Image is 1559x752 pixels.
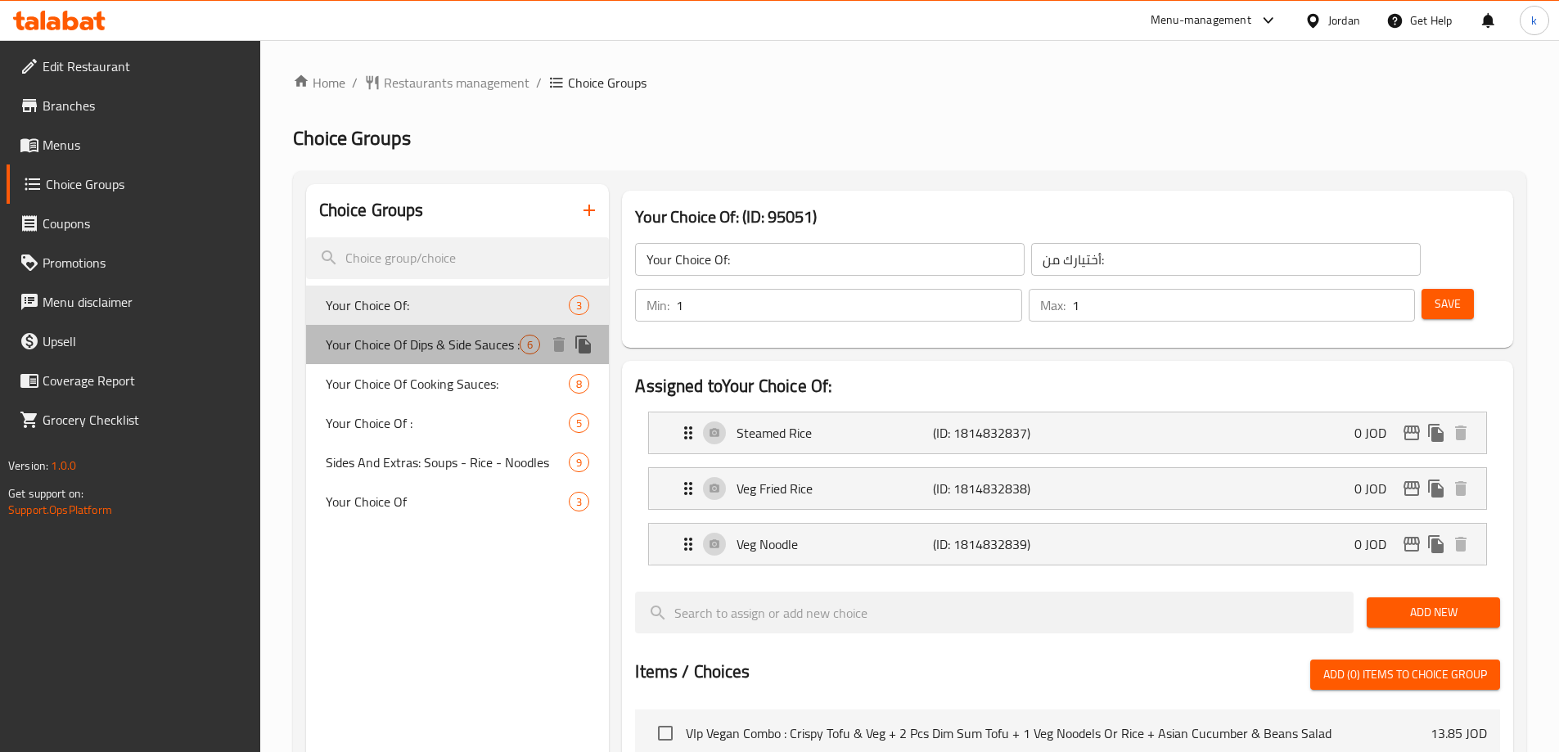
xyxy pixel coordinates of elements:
span: Grocery Checklist [43,410,247,430]
span: Edit Restaurant [43,56,247,76]
span: 6 [520,337,539,353]
a: Upsell [7,322,260,361]
h2: Choice Groups [319,198,424,223]
span: Menu disclaimer [43,292,247,312]
div: Choices [569,295,589,315]
button: Save [1422,289,1474,319]
nav: breadcrumb [293,73,1526,92]
p: (ID: 1814832839) [933,534,1064,554]
span: Save [1435,294,1461,314]
span: 5 [570,416,588,431]
span: Choice Groups [46,174,247,194]
div: Choices [569,492,589,511]
p: (ID: 1814832838) [933,479,1064,498]
span: 3 [570,494,588,510]
span: Choice Groups [568,73,647,92]
div: Expand [649,468,1486,509]
span: Promotions [43,253,247,272]
p: Max: [1040,295,1066,315]
button: duplicate [1424,532,1449,556]
span: Your Choice Of [326,492,570,511]
span: Restaurants management [384,73,529,92]
span: Menus [43,135,247,155]
p: Veg Noodle [737,534,932,554]
span: Add (0) items to choice group [1323,664,1487,685]
a: Branches [7,86,260,125]
span: Sides And Extras: Soups - Rice - Noodles [326,453,570,472]
div: Expand [649,524,1486,565]
button: duplicate [1424,421,1449,445]
a: Edit Restaurant [7,47,260,86]
input: search [635,592,1354,633]
li: Expand [635,405,1500,461]
span: Select choice [648,716,683,750]
span: Your Choice Of Dips & Side Sauces : [326,335,520,354]
button: Add (0) items to choice group [1310,660,1500,690]
a: Menus [7,125,260,164]
div: Your Choice Of Dips & Side Sauces :6deleteduplicate [306,325,610,364]
span: Your Choice Of: [326,295,570,315]
button: edit [1399,421,1424,445]
span: Get support on: [8,483,83,504]
span: Your Choice Of Cooking Sauces: [326,374,570,394]
p: 0 JOD [1354,479,1399,498]
p: Min: [647,295,669,315]
span: Add New [1380,602,1487,623]
div: Your Choice Of :5 [306,403,610,443]
a: Support.OpsPlatform [8,499,112,520]
a: Home [293,73,345,92]
a: Coupons [7,204,260,243]
h2: Items / Choices [635,660,750,684]
button: duplicate [1424,476,1449,501]
div: Sides And Extras: Soups - Rice - Noodles9 [306,443,610,482]
span: 3 [570,298,588,313]
span: 1.0.0 [51,455,76,476]
h3: Your Choice Of: (ID: 95051) [635,204,1500,230]
span: VIp Vegan Combo : Crispy Tofu & Veg + 2 Pcs Dim Sum Tofu + 1 Veg Noodels Or Rice + Asian Cucumber... [686,723,1431,743]
button: Add New [1367,597,1500,628]
span: Coverage Report [43,371,247,390]
li: Expand [635,461,1500,516]
span: k [1531,11,1537,29]
a: Menu disclaimer [7,282,260,322]
button: delete [547,332,571,357]
a: Restaurants management [364,73,529,92]
div: Choices [569,453,589,472]
div: Menu-management [1151,11,1251,30]
span: Choice Groups [293,119,411,156]
a: Grocery Checklist [7,400,260,439]
p: Veg Fried Rice [737,479,932,498]
button: delete [1449,476,1473,501]
p: (ID: 1814832837) [933,423,1064,443]
p: 13.85 JOD [1431,723,1487,743]
button: duplicate [571,332,596,357]
span: 9 [570,455,588,471]
button: delete [1449,421,1473,445]
div: Your Choice Of Cooking Sauces:8 [306,364,610,403]
div: Expand [649,412,1486,453]
a: Choice Groups [7,164,260,204]
span: Upsell [43,331,247,351]
span: Branches [43,96,247,115]
span: 8 [570,376,588,392]
div: Choices [569,413,589,433]
h2: Assigned to Your Choice Of: [635,374,1500,399]
li: / [536,73,542,92]
span: Coupons [43,214,247,233]
button: edit [1399,532,1424,556]
p: 0 JOD [1354,423,1399,443]
button: edit [1399,476,1424,501]
div: Jordan [1328,11,1360,29]
li: / [352,73,358,92]
button: delete [1449,532,1473,556]
li: Expand [635,516,1500,572]
p: 0 JOD [1354,534,1399,554]
span: Your Choice Of : [326,413,570,433]
span: Version: [8,455,48,476]
p: Steamed Rice [737,423,932,443]
a: Promotions [7,243,260,282]
div: Your Choice Of:3 [306,286,610,325]
a: Coverage Report [7,361,260,400]
input: search [306,237,610,279]
div: Choices [520,335,540,354]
